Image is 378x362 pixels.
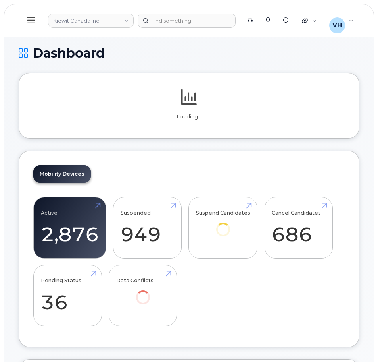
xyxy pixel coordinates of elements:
[19,46,359,60] h1: Dashboard
[33,113,345,120] p: Loading...
[41,269,94,322] a: Pending Status 36
[116,269,170,315] a: Data Conflicts
[33,165,91,183] a: Mobility Devices
[121,202,174,254] a: Suspended 949
[272,202,325,254] a: Cancel Candidates 686
[196,202,250,248] a: Suspend Candidates
[41,202,99,254] a: Active 2,876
